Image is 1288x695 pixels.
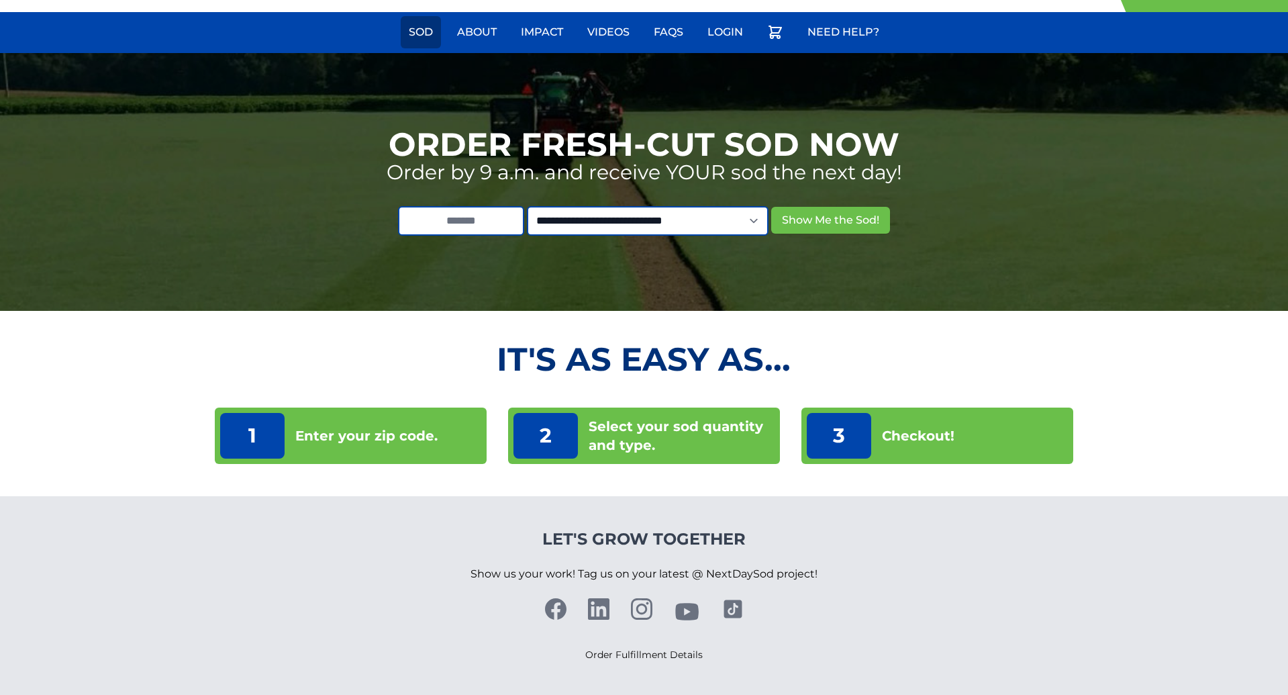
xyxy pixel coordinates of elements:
a: Need Help? [799,16,887,48]
p: Checkout! [882,426,954,445]
a: Impact [513,16,571,48]
p: Order by 9 a.m. and receive YOUR sod the next day! [387,160,902,185]
p: Show us your work! Tag us on your latest @ NextDaySod project! [470,550,818,598]
a: About [449,16,505,48]
a: Login [699,16,751,48]
a: Sod [401,16,441,48]
a: Videos [579,16,638,48]
h2: It's as Easy As... [215,343,1073,375]
h4: Let's Grow Together [470,528,818,550]
p: Enter your zip code. [295,426,438,445]
a: Order Fulfillment Details [585,649,703,661]
p: Select your sod quantity and type. [589,417,775,455]
p: 2 [513,413,578,459]
p: 3 [807,413,871,459]
p: 1 [220,413,285,459]
h1: Order Fresh-Cut Sod Now [389,128,899,160]
a: FAQs [646,16,691,48]
button: Show Me the Sod! [771,207,890,234]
